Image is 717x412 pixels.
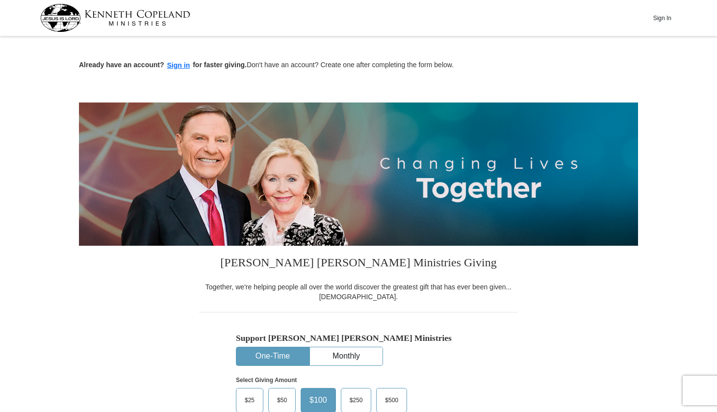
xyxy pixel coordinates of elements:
div: Together, we're helping people all over the world discover the greatest gift that has ever been g... [199,282,518,302]
button: Sign in [164,60,193,71]
button: One-Time [236,347,309,365]
button: Sign In [647,10,677,26]
strong: Already have an account? for faster giving. [79,61,247,69]
h5: Support [PERSON_NAME] [PERSON_NAME] Ministries [236,333,481,343]
p: Don't have an account? Create one after completing the form below. [79,60,638,71]
span: $100 [305,393,332,408]
span: $25 [240,393,259,408]
span: $250 [345,393,368,408]
button: Monthly [310,347,383,365]
span: $50 [272,393,292,408]
img: kcm-header-logo.svg [40,4,190,32]
h3: [PERSON_NAME] [PERSON_NAME] Ministries Giving [199,246,518,282]
span: $500 [380,393,403,408]
strong: Select Giving Amount [236,377,297,384]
